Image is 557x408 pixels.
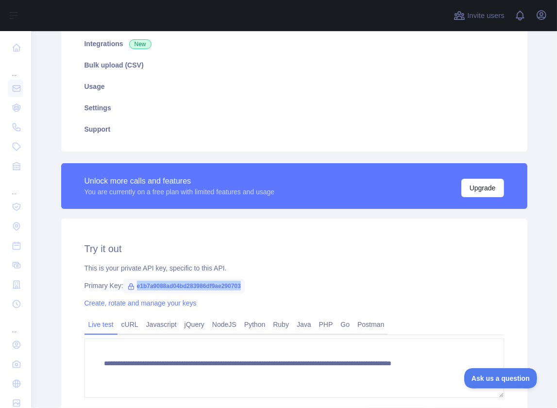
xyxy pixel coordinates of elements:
[8,315,23,334] div: ...
[129,39,152,49] span: New
[84,281,504,290] div: Primary Key:
[84,187,275,197] div: You are currently on a free plan with limited features and usage
[8,177,23,196] div: ...
[315,317,337,332] a: PHP
[452,8,506,23] button: Invite users
[464,368,538,389] iframe: Toggle Customer Support
[240,317,270,332] a: Python
[354,317,388,332] a: Postman
[461,179,504,197] button: Upgrade
[73,54,516,76] a: Bulk upload (CSV)
[293,317,315,332] a: Java
[467,10,505,21] span: Invite users
[84,299,197,307] a: Create, rotate and manage your keys
[73,33,516,54] a: Integrations New
[123,279,245,293] span: e1b7a9088ad04bd283986df9ae290703
[181,317,208,332] a: jQuery
[269,317,293,332] a: Ruby
[337,317,354,332] a: Go
[118,317,142,332] a: cURL
[84,263,504,273] div: This is your private API key, specific to this API.
[73,76,516,97] a: Usage
[8,58,23,78] div: ...
[142,317,181,332] a: Javascript
[84,317,118,332] a: Live test
[73,97,516,119] a: Settings
[84,175,275,187] div: Unlock more calls and features
[73,119,516,140] a: Support
[84,242,504,255] h2: Try it out
[208,317,240,332] a: NodeJS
